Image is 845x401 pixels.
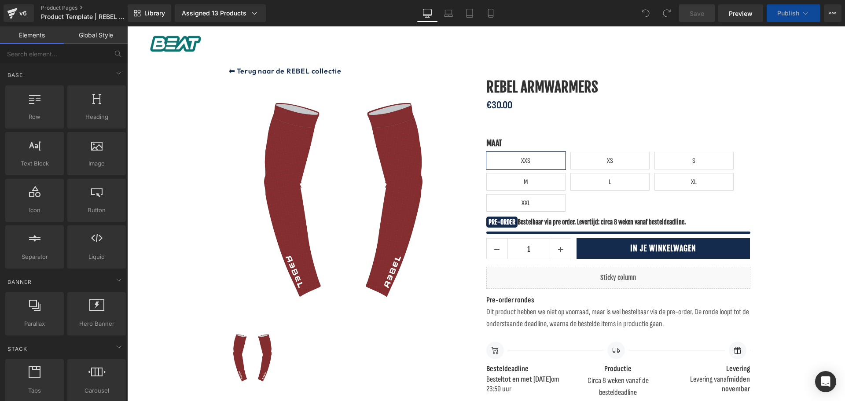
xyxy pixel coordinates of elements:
span: IN JE WINKELWAGEN [503,217,569,227]
div: Bestelbaar via pre order. Levertijd: circa 8 weken vanaf besteldeadline. [359,191,623,201]
b: Productie [477,338,504,347]
a: BEAT Cycling Shop [22,7,75,28]
span: Text Block [8,159,61,168]
div: Open Intercom Messenger [815,371,836,392]
span: Banner [7,278,33,286]
span: Stack [7,345,28,353]
a: Mobile [480,4,501,22]
span: Liquid [70,252,123,261]
b: Levering [599,338,623,347]
span: Separator [8,252,61,261]
p: Dit product hebben we niet op voorraad, maar is wel bestelbaar via de pre-order. De ronde loopt t... [359,268,623,303]
p: Levering vanaf [535,348,623,367]
span: Icon [8,206,61,215]
span: Preview [729,9,753,18]
b: Besteldeadline [359,338,401,347]
span: XS [480,126,486,143]
span: Hero Banner [70,319,123,328]
strong: tot en met [DATE] [375,348,424,357]
span: Heading [70,112,123,121]
a: ⬅ Terug naar de REBEL collectie [102,39,214,50]
span: Pre-order rondes [359,269,407,278]
span: Publish [777,10,799,17]
span: XL [564,147,569,164]
a: v6 [4,4,34,22]
label: Maat [359,112,623,125]
button: Publish [767,4,820,22]
img: REBEL armwarmers [96,302,155,361]
a: Desktop [417,4,438,22]
span: Base [7,71,24,79]
span: Tabs [8,386,61,395]
a: New Library [128,4,171,22]
a: Global Style [64,26,128,44]
span: Product Template | REBEL PRE ORDER [41,13,125,20]
button: IN JE WINKELWAGEN [449,212,623,232]
span: M [397,147,401,164]
button: More [824,4,841,22]
span: Carousel [70,386,123,395]
button: Redo [658,4,676,22]
span: Row [8,112,61,121]
p: Circa 8 weken vanaf de besteldeadline [447,348,535,372]
a: Laptop [438,4,459,22]
span: Image [70,159,123,168]
span: L [481,147,484,164]
a: Preview [718,4,763,22]
div: Assigned 13 Products [182,9,259,18]
span: Library [144,9,165,17]
span: Parallax [8,319,61,328]
a: REBEL armwarmers [359,52,471,69]
span: S [565,126,568,143]
a: Product Pages [41,4,142,11]
span: XXS [394,126,403,143]
div: v6 [18,7,29,19]
span: Button [70,206,123,215]
a: Tablet [459,4,480,22]
span: Save [690,9,704,18]
strong: midden november [595,348,623,367]
p: Bestel om 23:59 uur [359,348,443,367]
mark: PRE-ORDER [359,190,390,201]
span: €30.00 [359,70,385,87]
button: Undo [637,4,654,22]
span: XXL [394,168,403,185]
